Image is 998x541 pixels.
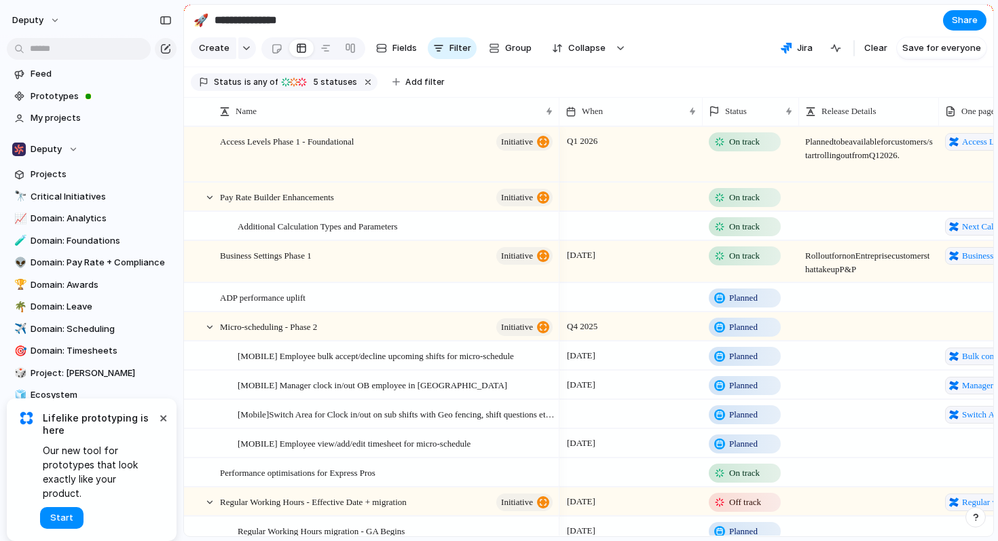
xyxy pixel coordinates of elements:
span: Jira [797,41,813,55]
span: Access Levels Phase 1 - Foundational [220,133,354,149]
span: Feed [31,67,172,81]
span: Start [50,511,73,525]
span: Regular Working Hours - Effective Date + migration [220,493,407,509]
span: On track [729,191,760,204]
div: 🌴 [14,299,24,315]
span: Deputy [31,143,62,156]
span: [MOBILE] Manager clock in/out OB employee in [GEOGRAPHIC_DATA] [238,377,507,392]
button: initiative [496,133,553,151]
button: ✈️ [12,322,26,336]
span: Critical Initiatives [31,190,172,204]
span: [MOBILE] Employee view/add/edit timesheet for micro-schedule [238,435,470,451]
span: Status [725,105,747,118]
a: 🔭Critical Initiatives [7,187,177,207]
div: 📈Domain: Analytics [7,208,177,229]
button: 🔭 [12,190,26,204]
span: Performance optimisations for Express Pros [220,464,375,480]
span: Domain: Foundations [31,234,172,248]
span: Planned [729,291,758,305]
button: Start [40,507,84,529]
button: isany of [242,75,280,90]
span: Domain: Analytics [31,212,172,225]
span: deputy [12,14,43,27]
span: Off track [729,496,761,509]
span: statuses [309,76,357,88]
span: Pay Rate Builder Enhancements [220,189,334,204]
span: When [582,105,603,118]
span: Planned [729,350,758,363]
span: Fields [392,41,417,55]
span: Q1 2026 [563,133,601,149]
button: Deputy [7,139,177,160]
span: Regular Working Hours migration - GA Begins [238,523,405,538]
a: 👽Domain: Pay Rate + Compliance [7,253,177,273]
span: Roll out for non Entreprise customers that take up P&P [800,242,938,276]
span: Our new tool for prototypes that look exactly like your product. [43,443,156,500]
span: One pager [961,105,998,118]
button: Fields [371,37,422,59]
a: 🎯Domain: Timesheets [7,341,177,361]
span: Domain: Timesheets [31,344,172,358]
span: initiative [501,318,533,337]
div: 🏆Domain: Awards [7,275,177,295]
button: deputy [6,10,67,31]
a: 🎲Project: [PERSON_NAME] [7,363,177,384]
span: Prototypes [31,90,172,103]
button: 🎲 [12,367,26,380]
button: Dismiss [155,409,171,426]
span: Planned [729,379,758,392]
span: On track [729,135,760,149]
span: Planned to be available for customers / start rolling out from Q1 2026. [800,128,938,162]
button: initiative [496,318,553,336]
span: [DATE] [563,493,599,510]
span: Planned [729,320,758,334]
button: 🧊 [12,388,26,402]
div: ✈️ [14,321,24,337]
span: initiative [501,246,533,265]
span: Domain: Pay Rate + Compliance [31,256,172,269]
a: My projects [7,108,177,128]
button: Share [943,10,986,31]
span: initiative [501,493,533,512]
span: Business Settings Phase 1 [220,247,312,263]
button: 🧪 [12,234,26,248]
span: Add filter [405,76,445,88]
span: Planned [729,437,758,451]
div: 🔭 [14,189,24,204]
span: Domain: Awards [31,278,172,292]
span: [DATE] [563,435,599,451]
span: initiative [501,188,533,207]
span: Lifelike prototyping is here [43,412,156,436]
button: Jira [775,38,818,58]
button: initiative [496,247,553,265]
a: Projects [7,164,177,185]
button: 🏆 [12,278,26,292]
a: 🧊Ecosystem [7,385,177,405]
button: Filter [428,37,477,59]
span: Additional Calculation Types and Parameters [238,218,398,234]
button: 🎯 [12,344,26,358]
a: 🧪Domain: Foundations [7,231,177,251]
div: 🎯 [14,343,24,359]
span: Clear [864,41,887,55]
a: 🌴Domain: Leave [7,297,177,317]
button: 🌴 [12,300,26,314]
span: Release Details [821,105,876,118]
button: Collapse [544,37,612,59]
span: Filter [449,41,471,55]
a: Feed [7,64,177,84]
span: Ecosystem [31,388,172,402]
button: 👽 [12,256,26,269]
span: is [244,76,251,88]
a: ✈️Domain: Scheduling [7,319,177,339]
span: initiative [501,132,533,151]
span: Name [236,105,257,118]
span: On track [729,466,760,480]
